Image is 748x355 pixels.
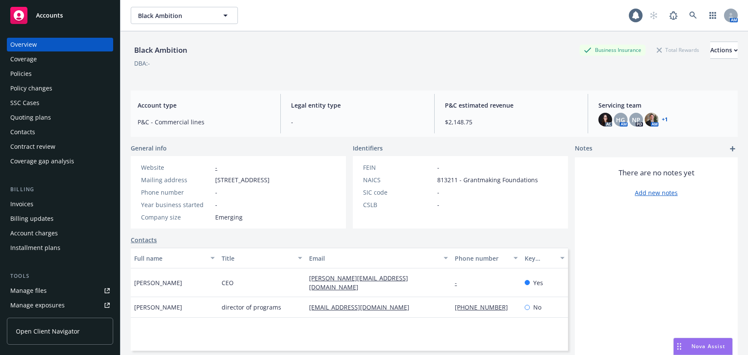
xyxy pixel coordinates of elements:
a: Contract review [7,140,113,153]
a: Coverage gap analysis [7,154,113,168]
div: DBA: - [134,59,150,68]
span: P&C - Commercial lines [138,117,270,126]
a: Search [685,7,702,24]
span: Legal entity type [291,101,424,110]
a: [PHONE_NUMBER] [455,303,515,311]
div: Policy changes [10,81,52,95]
div: Title [222,254,293,263]
span: Open Client Navigator [16,327,80,336]
a: Policy changes [7,81,113,95]
div: FEIN [363,163,434,172]
span: [PERSON_NAME] [134,303,182,312]
span: General info [131,144,167,153]
a: Report a Bug [665,7,682,24]
span: Notes [575,144,592,154]
a: Manage files [7,284,113,298]
img: photo [598,113,612,126]
div: Total Rewards [652,45,703,55]
span: No [533,303,541,312]
div: Mailing address [141,175,212,184]
div: Tools [7,272,113,280]
div: CSLB [363,200,434,209]
a: Accounts [7,3,113,27]
span: $2,148.75 [445,117,577,126]
div: Invoices [10,197,33,211]
div: Billing [7,185,113,194]
span: There are no notes yet [619,168,694,178]
span: NP [632,115,640,124]
a: Installment plans [7,241,113,255]
div: SSC Cases [10,96,39,110]
a: Policies [7,67,113,81]
div: Coverage [10,52,37,66]
span: Emerging [215,213,243,222]
div: Key contact [525,254,555,263]
div: Company size [141,213,212,222]
span: Identifiers [353,144,383,153]
a: add [727,144,738,154]
a: - [455,279,464,287]
span: Accounts [36,12,63,19]
a: [PERSON_NAME][EMAIL_ADDRESS][DOMAIN_NAME] [309,274,408,291]
span: - [437,163,439,172]
span: Nova Assist [691,343,725,350]
a: Manage exposures [7,298,113,312]
button: Black Ambition [131,7,238,24]
span: - [437,200,439,209]
div: Manage exposures [10,298,65,312]
div: Contract review [10,140,55,153]
span: Black Ambition [138,11,212,20]
span: Account type [138,101,270,110]
div: Installment plans [10,241,60,255]
div: Manage files [10,284,47,298]
a: Switch app [704,7,721,24]
a: Coverage [7,52,113,66]
div: Website [141,163,212,172]
span: Yes [533,278,543,287]
div: Quoting plans [10,111,51,124]
div: Phone number [455,254,508,263]
a: Overview [7,38,113,51]
a: Contacts [7,125,113,139]
span: CEO [222,278,234,287]
span: director of programs [222,303,281,312]
button: Actions [710,42,738,59]
div: Policies [10,67,32,81]
div: Business Insurance [580,45,646,55]
div: NAICS [363,175,434,184]
div: Overview [10,38,37,51]
div: Phone number [141,188,212,197]
a: Account charges [7,226,113,240]
div: Year business started [141,200,212,209]
div: Actions [710,42,738,58]
div: Email [309,254,439,263]
span: [STREET_ADDRESS] [215,175,270,184]
div: Billing updates [10,212,54,226]
span: - [215,200,217,209]
div: SIC code [363,188,434,197]
a: Quoting plans [7,111,113,124]
a: SSC Cases [7,96,113,110]
button: Key contact [521,248,568,268]
button: Nova Assist [673,338,733,355]
a: Start snowing [645,7,662,24]
div: Contacts [10,125,35,139]
a: Invoices [7,197,113,211]
div: Coverage gap analysis [10,154,74,168]
button: Phone number [451,248,521,268]
button: Full name [131,248,218,268]
a: Contacts [131,235,157,244]
button: Email [306,248,451,268]
div: Account charges [10,226,58,240]
span: P&C estimated revenue [445,101,577,110]
a: - [215,163,217,171]
div: Drag to move [674,338,685,355]
a: Billing updates [7,212,113,226]
span: - [437,188,439,197]
a: +1 [662,117,668,122]
span: - [215,188,217,197]
a: Add new notes [635,188,678,197]
span: - [291,117,424,126]
div: Full name [134,254,205,263]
